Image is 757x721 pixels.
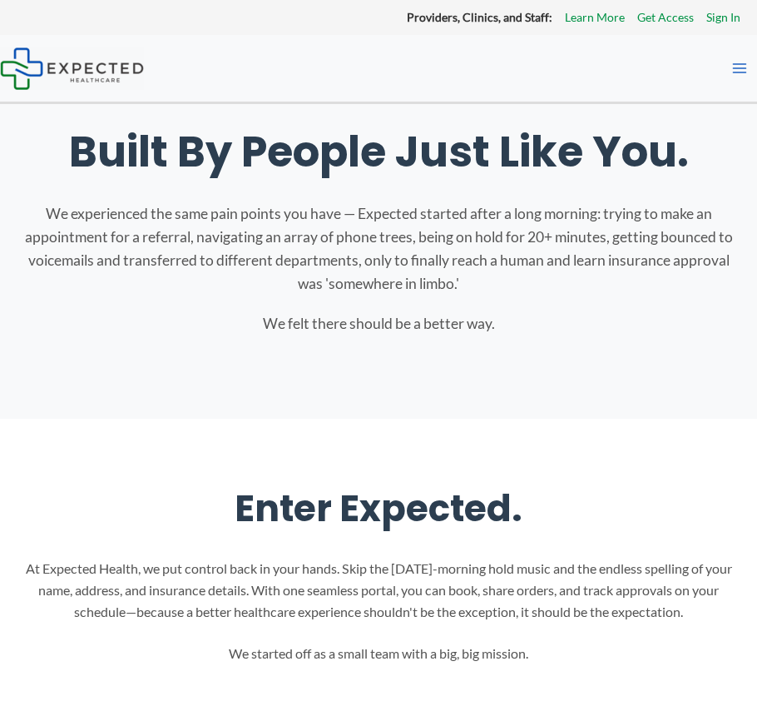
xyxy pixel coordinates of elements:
[722,51,757,86] button: Main menu toggle
[407,10,552,24] strong: Providers, Clinics, and Staff:
[17,558,740,622] p: At Expected Health, we put control back in your hands. Skip the [DATE]-morning hold music and the...
[17,202,740,296] p: We experienced the same pain points you have — Expected started after a long morning: trying to m...
[17,643,740,664] p: We started off as a small team with a big, big mission.
[637,7,694,28] a: Get Access
[565,7,625,28] a: Learn More
[17,127,740,177] h1: Built By People Just Like You.
[706,7,740,28] a: Sign In
[17,312,740,336] p: We felt there should be a better way.
[17,485,740,533] h2: Enter Expected.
